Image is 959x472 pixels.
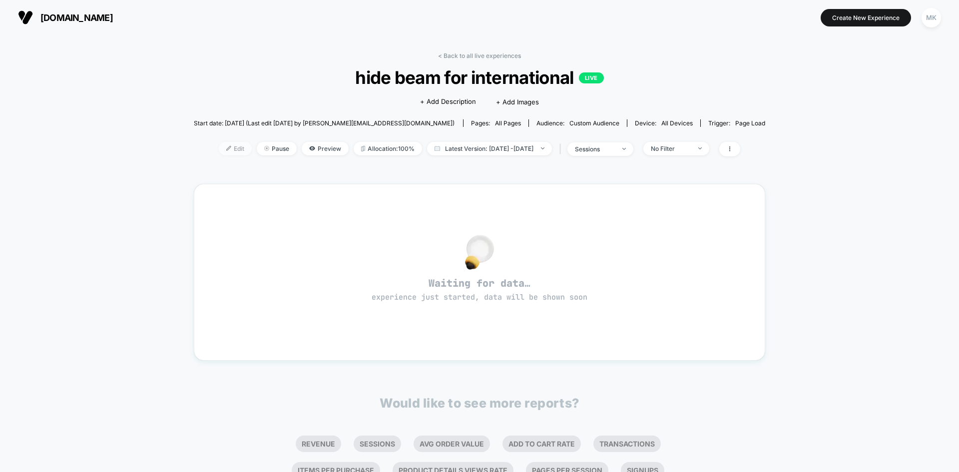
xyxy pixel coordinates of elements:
div: Trigger: [708,119,765,127]
p: Would like to see more reports? [380,396,579,411]
span: Custom Audience [569,119,619,127]
div: MK [922,8,941,27]
img: end [264,146,269,151]
img: no_data [465,235,494,270]
span: Preview [302,142,349,155]
img: end [622,148,626,150]
img: end [698,147,702,149]
span: + Add Description [420,97,476,107]
span: Latest Version: [DATE] - [DATE] [427,142,552,155]
li: Sessions [354,436,401,452]
button: [DOMAIN_NAME] [15,9,116,25]
span: [DOMAIN_NAME] [40,12,113,23]
button: Create New Experience [821,9,911,26]
li: Avg Order Value [414,436,490,452]
img: edit [226,146,231,151]
div: No Filter [651,145,691,152]
a: < Back to all live experiences [438,52,521,59]
div: Audience: [536,119,619,127]
span: Page Load [735,119,765,127]
span: all pages [495,119,521,127]
button: MK [919,7,944,28]
div: sessions [575,145,615,153]
span: Edit [219,142,252,155]
span: | [557,142,567,156]
span: Waiting for data… [212,277,748,303]
li: Transactions [593,436,661,452]
span: hide beam for international [222,67,737,88]
p: LIVE [579,72,604,83]
span: Pause [257,142,297,155]
img: calendar [435,146,440,151]
img: Visually logo [18,10,33,25]
li: Add To Cart Rate [502,436,581,452]
span: + Add Images [496,98,539,106]
li: Revenue [296,436,341,452]
div: Pages: [471,119,521,127]
img: rebalance [361,146,365,151]
span: Allocation: 100% [354,142,422,155]
span: Start date: [DATE] (Last edit [DATE] by [PERSON_NAME][EMAIL_ADDRESS][DOMAIN_NAME]) [194,119,455,127]
span: all devices [661,119,693,127]
span: Device: [627,119,700,127]
span: experience just started, data will be shown soon [372,292,587,302]
img: end [541,147,544,149]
